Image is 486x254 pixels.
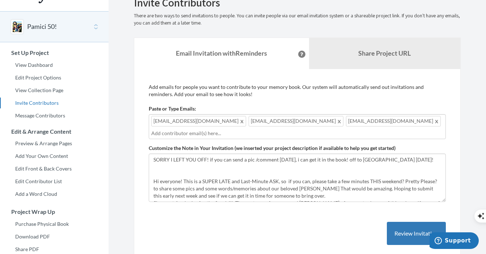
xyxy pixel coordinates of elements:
label: Paste or Type Emails: [149,105,196,112]
button: Pamici 50! [27,22,57,31]
label: Customize the Note in Your Invitation (we inserted your project description if available to help ... [149,145,396,152]
h3: Project Wrap Up [0,208,109,215]
strong: Email Invitation with Reminders [176,49,267,57]
span: [EMAIL_ADDRESS][DOMAIN_NAME] [249,116,343,126]
iframe: Opens a widget where you can chat to one of our agents [430,232,479,250]
b: Share Project URL [358,49,411,57]
span: [EMAIL_ADDRESS][DOMAIN_NAME] [151,116,246,126]
h3: Edit & Arrange Content [0,128,109,135]
textarea: Hi everyone! This is a SUPER LATE and Last-Minute ASK, so if you can, please take a few minutes T... [149,154,446,202]
button: Review Invitation [387,222,446,245]
p: Add emails for people you want to contribute to your memory book. Our system will automatically s... [149,83,446,98]
p: There are two ways to send invitations to people. You can invite people via our email invitation ... [134,12,461,27]
h3: Set Up Project [0,49,109,56]
input: Add contributor email(s) here... [151,129,443,137]
span: [EMAIL_ADDRESS][DOMAIN_NAME] [346,116,441,126]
